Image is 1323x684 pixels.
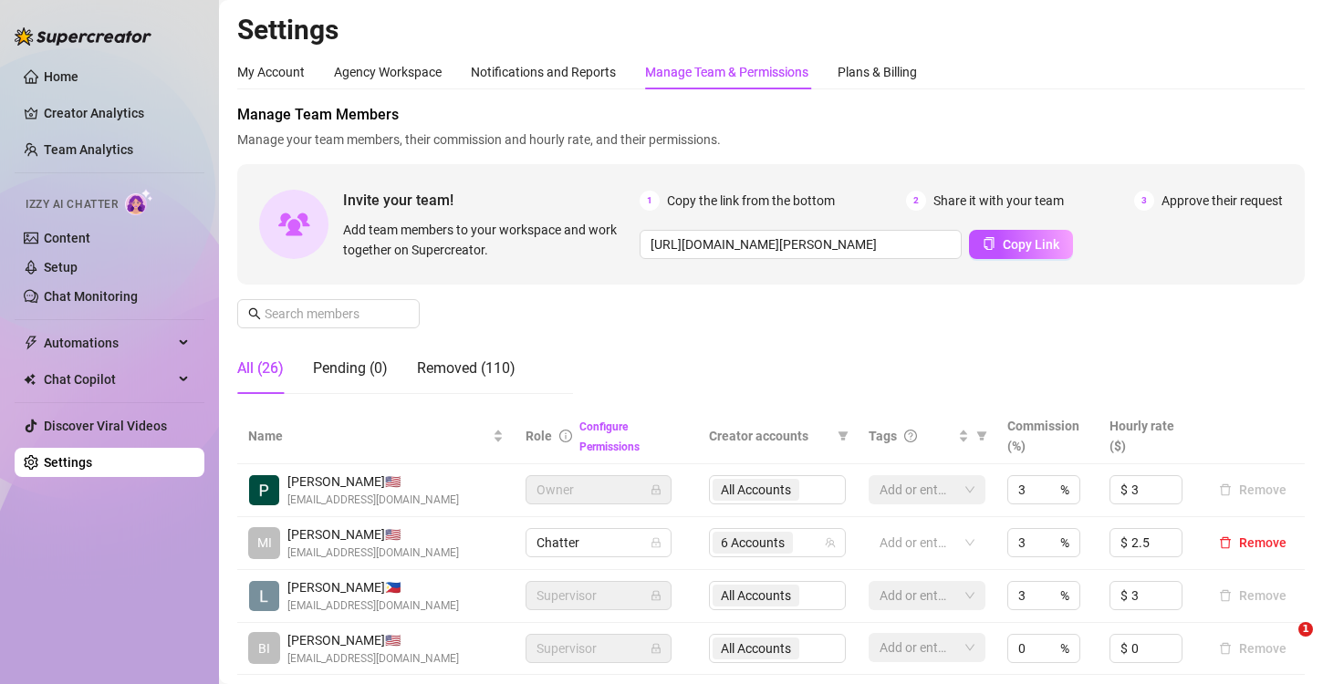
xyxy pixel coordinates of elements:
img: logo-BBDzfeDw.svg [15,27,151,46]
div: Manage Team & Permissions [645,62,808,82]
span: Manage your team members, their commission and hourly rate, and their permissions. [237,130,1305,150]
a: Setup [44,260,78,275]
span: Add team members to your workspace and work together on Supercreator. [343,220,632,260]
button: Remove [1212,637,1294,659]
a: Content [44,231,90,245]
span: delete [1219,536,1232,549]
button: Remove [1212,479,1294,501]
span: [EMAIL_ADDRESS][DOMAIN_NAME] [287,597,459,615]
span: filter [838,430,849,441]
img: Paige [249,475,279,505]
span: [PERSON_NAME] 🇺🇸 [287,630,459,650]
img: Chat Copilot [24,373,36,386]
th: Name [237,409,515,464]
span: Copy the link from the bottom [667,191,835,211]
span: filter [834,422,852,450]
span: 1 [1298,622,1313,637]
span: Role [526,429,552,443]
span: 1 [640,191,660,211]
a: Discover Viral Videos [44,419,167,433]
a: Home [44,69,78,84]
span: thunderbolt [24,336,38,350]
div: Removed (110) [417,358,516,379]
div: Notifications and Reports [471,62,616,82]
span: Izzy AI Chatter [26,196,118,213]
span: info-circle [559,430,572,442]
div: Agency Workspace [334,62,442,82]
span: Approve their request [1162,191,1283,211]
span: MI [257,533,272,553]
input: Search members [265,304,394,324]
span: Manage Team Members [237,104,1305,126]
span: lock [651,590,661,601]
span: lock [651,643,661,654]
th: Commission (%) [996,409,1099,464]
span: 6 Accounts [713,532,793,554]
span: Invite your team! [343,189,640,212]
span: lock [651,484,661,495]
span: search [248,307,261,320]
span: filter [976,430,987,441]
button: Remove [1212,585,1294,606]
span: Name [248,426,489,446]
span: Owner [536,476,661,503]
iframe: Intercom live chat [1261,622,1305,666]
h2: Settings [237,13,1305,47]
span: 2 [906,191,926,211]
span: 3 [1134,191,1154,211]
span: Automations [44,328,173,358]
a: Configure Permissions [579,420,640,453]
span: [PERSON_NAME] 🇺🇸 [287,472,459,492]
span: filter [973,422,991,450]
span: Share it with your team [933,191,1064,211]
span: [PERSON_NAME] 🇺🇸 [287,524,459,544]
div: Pending (0) [313,358,388,379]
span: Supervisor [536,635,661,662]
span: BI [258,638,270,658]
span: [EMAIL_ADDRESS][DOMAIN_NAME] [287,650,459,668]
a: Creator Analytics [44,98,190,128]
button: Remove [1212,532,1294,554]
div: All (26) [237,358,284,379]
th: Hourly rate ($) [1099,409,1201,464]
a: Team Analytics [44,142,133,157]
div: My Account [237,62,305,82]
span: [PERSON_NAME] 🇵🇭 [287,577,459,597]
span: 6 Accounts [721,533,785,553]
img: Lorenzo [249,581,279,611]
img: AI Chatter [125,189,153,215]
span: [EMAIL_ADDRESS][DOMAIN_NAME] [287,492,459,509]
div: Plans & Billing [838,62,917,82]
a: Settings [44,455,92,470]
span: team [825,537,836,548]
span: copy [983,237,995,250]
span: lock [651,537,661,548]
span: Tags [869,426,897,446]
span: question-circle [904,430,917,442]
span: [EMAIL_ADDRESS][DOMAIN_NAME] [287,544,459,562]
span: Chatter [536,529,661,556]
span: Remove [1239,535,1287,550]
span: Creator accounts [709,426,830,446]
a: Chat Monitoring [44,289,138,304]
button: Copy Link [969,230,1073,259]
span: Chat Copilot [44,365,173,394]
span: Supervisor [536,582,661,609]
span: Copy Link [1003,237,1059,252]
